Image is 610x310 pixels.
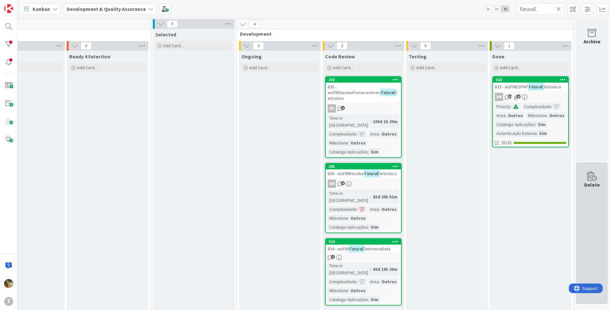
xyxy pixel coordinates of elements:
div: Sim [538,130,548,137]
span: 4 [249,20,260,28]
span: : [535,121,536,128]
div: Outros [349,139,367,146]
span: : [357,206,358,213]
div: Time in [GEOGRAPHIC_DATA] [328,262,370,276]
mark: FaturaE [528,83,544,90]
img: JC [4,279,13,288]
span: 833 - wsFINESPAP [495,84,528,90]
span: 836 - wsFINRecebe [328,171,364,176]
span: Add Card... [163,43,183,48]
span: 3x [501,6,510,12]
div: Outros [380,130,398,137]
span: 6 [517,94,521,99]
span: Code Review [325,53,355,60]
div: Autenticação Externa [495,130,537,137]
span: : [368,148,369,155]
span: 0 [167,20,178,28]
div: Catalogo Aplicações [328,148,368,155]
div: Sim [536,121,547,128]
span: : [370,266,371,273]
span: : [379,206,380,213]
div: Outros [380,206,398,213]
div: Area [495,112,505,119]
span: 0 [253,42,264,50]
span: letronicaData [365,246,390,252]
span: 35/35 [501,139,512,146]
span: Add Card... [416,65,437,70]
div: 285 [326,164,401,169]
div: Outros [349,215,367,222]
span: 14 [508,94,512,99]
div: Area [368,130,379,137]
span: Add Card... [77,65,97,70]
span: 0 [420,42,431,50]
div: Catalogo Aplicações [495,121,535,128]
div: Catalogo Aplicações [328,224,368,231]
div: Time in [GEOGRAPHIC_DATA] [328,114,370,129]
span: Done [492,53,504,60]
div: VM [493,93,568,101]
span: : [357,130,358,137]
div: BS [326,104,401,113]
span: 3 [337,42,347,50]
span: Add Card... [333,65,353,70]
span: 1x [484,6,492,12]
div: 83d 20h 51m [371,193,399,200]
span: : [551,103,552,110]
span: Ready 4 Selection [69,53,110,60]
div: Delete [584,181,600,188]
a: 285836 - wsFINRecebeFaturaEletronicaGNTime in [GEOGRAPHIC_DATA]:83d 20h 51mComplexidade:Area:Outr... [325,163,402,233]
span: Add Card... [249,65,270,70]
span: : [379,278,380,285]
div: Complexidade [522,103,551,110]
span: : [370,193,371,200]
span: 2x [492,6,501,12]
div: Catalogo Aplicações [328,296,368,303]
span: : [357,278,358,285]
span: 835 - wsFINGestaoFornecedores [328,84,380,95]
div: 323833 - wsFINESPAPFaturaEletronica [493,77,568,91]
div: Archive [584,38,600,45]
span: Kanban [33,5,50,13]
div: Outros [548,112,566,119]
div: Area [368,206,379,213]
div: BS [328,104,336,113]
span: Add Card... [500,65,520,70]
div: Sim [369,148,380,155]
div: Milestone [328,139,348,146]
div: 202 [329,77,401,82]
div: Complexidade [328,206,357,213]
span: : [368,224,369,231]
mark: FaturaE [364,170,380,177]
span: 1 [341,106,345,110]
span: : [510,103,511,110]
span: : [505,112,506,119]
div: Area [368,278,379,285]
span: : [348,139,349,146]
span: : [348,287,349,294]
input: Quick Filter... [516,3,564,15]
span: : [368,296,369,303]
span: : [537,130,538,137]
img: Visit kanbanzone.com [4,4,13,13]
div: Complexidade [328,130,357,137]
div: Complexidade [328,278,357,285]
div: Sim [369,296,380,303]
a: 324834 - wsFINFaturaEletronicaDataTime in [GEOGRAPHIC_DATA]:60d 19h 26mComplexidade:Area:OutrosMi... [325,238,402,306]
div: Milestone [526,112,547,119]
span: : [547,112,548,119]
span: : [379,130,380,137]
div: 324 [329,240,401,244]
span: letronica [380,171,397,176]
span: 1 [504,42,515,50]
div: 285 [329,164,401,169]
div: 323 [496,77,568,82]
div: Priority [495,103,510,110]
span: letronica [544,84,561,90]
span: : [370,118,371,125]
mark: FaturaE [380,89,396,96]
div: 285836 - wsFINRecebeFaturaEletronica [326,164,401,178]
div: Time in [GEOGRAPHIC_DATA] [328,190,370,204]
span: letronica [328,90,397,101]
div: Outros [380,278,398,285]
